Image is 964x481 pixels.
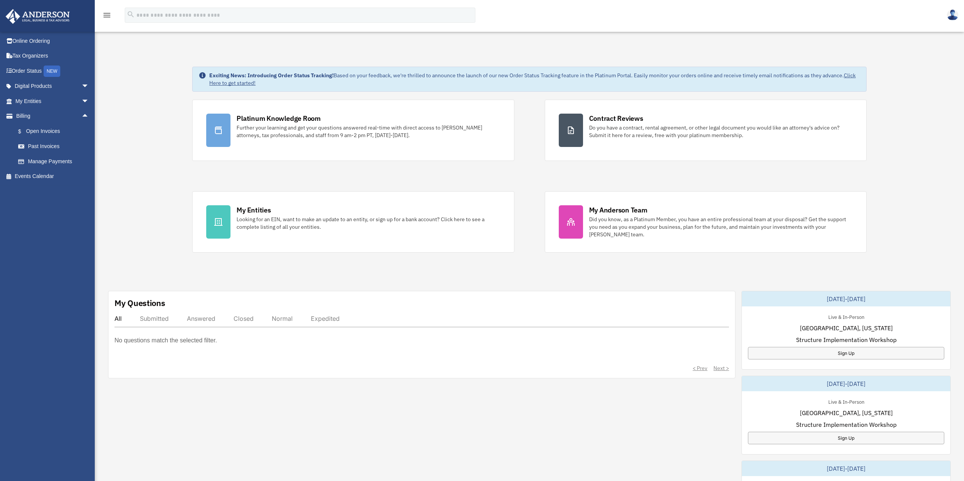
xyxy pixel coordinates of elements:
a: Tax Organizers [5,48,100,64]
a: My Entitiesarrow_drop_down [5,94,100,109]
div: Further your learning and get your questions answered real-time with direct access to [PERSON_NAM... [237,124,500,139]
div: [DATE]-[DATE] [742,376,950,391]
div: My Anderson Team [589,205,647,215]
a: Online Ordering [5,33,100,48]
a: Sign Up [748,432,944,444]
div: Based on your feedback, we're thrilled to announce the launch of our new Order Status Tracking fe... [209,72,860,87]
div: [DATE]-[DATE] [742,291,950,306]
div: Submitted [140,315,169,322]
strong: Exciting News: Introducing Order Status Tracking! [209,72,334,79]
i: menu [102,11,111,20]
p: No questions match the selected filter. [114,335,217,346]
span: [GEOGRAPHIC_DATA], [US_STATE] [800,408,893,417]
div: Did you know, as a Platinum Member, you have an entire professional team at your disposal? Get th... [589,216,853,238]
a: My Anderson Team Did you know, as a Platinum Member, you have an entire professional team at your... [545,191,867,253]
a: Digital Productsarrow_drop_down [5,79,100,94]
a: Past Invoices [11,139,100,154]
div: My Questions [114,297,165,309]
a: $Open Invoices [11,123,100,139]
div: Expedited [311,315,340,322]
span: arrow_drop_down [82,94,97,109]
a: My Entities Looking for an EIN, want to make an update to an entity, or sign up for a bank accoun... [192,191,514,253]
span: arrow_drop_down [82,79,97,94]
a: Order StatusNEW [5,63,100,79]
a: Click Here to get started! [209,72,856,86]
div: Looking for an EIN, want to make an update to an entity, or sign up for a bank account? Click her... [237,216,500,231]
span: Structure Implementation Workshop [796,335,897,344]
div: Platinum Knowledge Room [237,114,321,123]
a: Billingarrow_drop_up [5,109,100,124]
div: Contract Reviews [589,114,643,123]
div: NEW [44,66,60,77]
a: Manage Payments [11,154,100,169]
a: Events Calendar [5,169,100,184]
span: Structure Implementation Workshop [796,420,897,429]
span: [GEOGRAPHIC_DATA], [US_STATE] [800,323,893,333]
div: Do you have a contract, rental agreement, or other legal document you would like an attorney's ad... [589,124,853,139]
span: arrow_drop_up [82,109,97,124]
a: menu [102,13,111,20]
img: User Pic [947,9,958,20]
div: [DATE]-[DATE] [742,461,950,476]
div: Normal [272,315,293,322]
div: Live & In-Person [822,397,870,405]
div: All [114,315,122,322]
i: search [127,10,135,19]
div: My Entities [237,205,271,215]
span: $ [22,127,26,136]
div: Live & In-Person [822,312,870,320]
div: Closed [234,315,254,322]
a: Contract Reviews Do you have a contract, rental agreement, or other legal document you would like... [545,100,867,161]
img: Anderson Advisors Platinum Portal [3,9,72,24]
div: Answered [187,315,215,322]
a: Sign Up [748,347,944,359]
a: Platinum Knowledge Room Further your learning and get your questions answered real-time with dire... [192,100,514,161]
